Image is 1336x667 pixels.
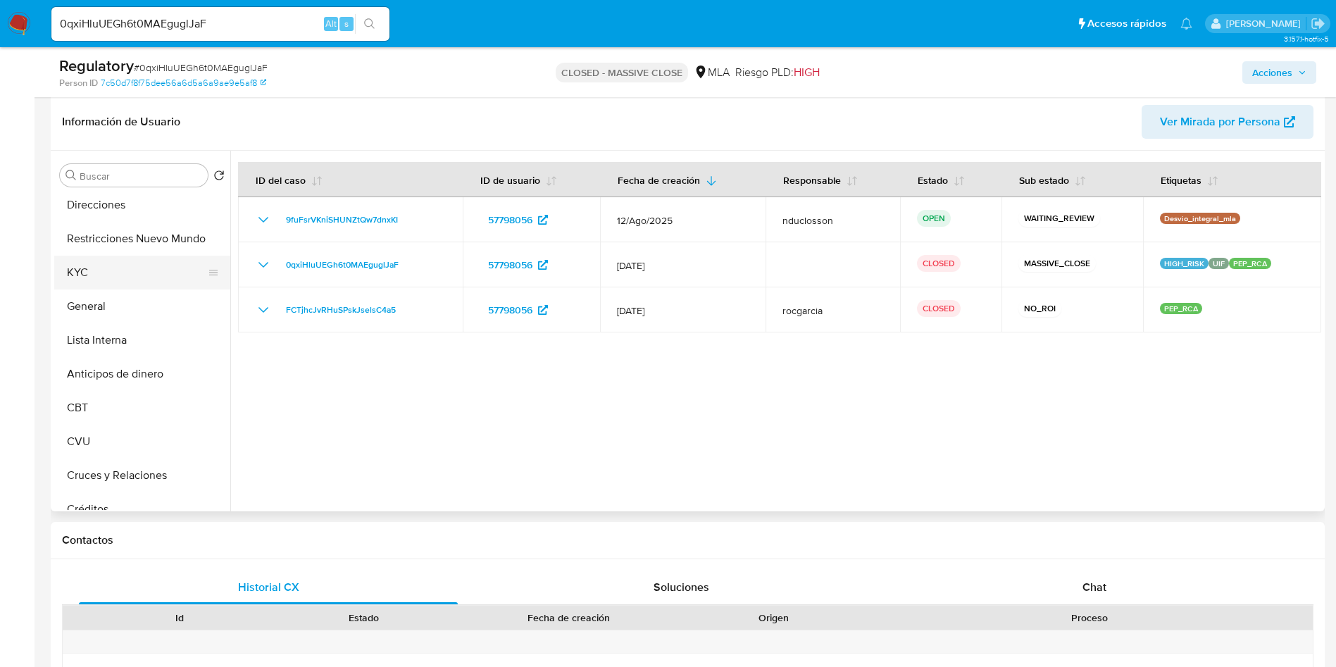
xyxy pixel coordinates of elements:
button: CVU [54,425,230,459]
span: HIGH [794,64,820,80]
h1: Contactos [62,533,1313,547]
h1: Información de Usuario [62,115,180,129]
button: Créditos [54,492,230,526]
input: Buscar [80,170,202,182]
span: Accesos rápidos [1087,16,1166,31]
span: Acciones [1252,61,1292,84]
button: Acciones [1242,61,1316,84]
button: CBT [54,391,230,425]
button: Direcciones [54,188,230,222]
button: Buscar [65,170,77,181]
a: Notificaciones [1180,18,1192,30]
span: Chat [1082,579,1106,595]
a: Salir [1311,16,1325,31]
input: Buscar usuario o caso... [51,15,389,33]
button: Cruces y Relaciones [54,459,230,492]
span: 3.157.1-hotfix-5 [1284,33,1329,44]
button: Volver al orden por defecto [213,170,225,185]
button: Ver Mirada por Persona [1142,105,1313,139]
div: Origen [692,611,856,625]
div: Estado [282,611,447,625]
button: General [54,289,230,323]
span: Soluciones [654,579,709,595]
span: # 0qxiHluUEGh6t0MAEguglJaF [134,61,268,75]
button: Anticipos de dinero [54,357,230,391]
a: 7c50d7f8f75dee56a6d5a6a9ae9e5af8 [101,77,266,89]
b: Regulatory [59,54,134,77]
span: Ver Mirada por Persona [1160,105,1280,139]
div: Proceso [876,611,1303,625]
p: nicolas.duclosson@mercadolibre.com [1226,17,1306,30]
span: Alt [325,17,337,30]
button: KYC [54,256,219,289]
span: Riesgo PLD: [735,65,820,80]
button: Restricciones Nuevo Mundo [54,222,230,256]
b: Person ID [59,77,98,89]
button: search-icon [355,14,384,34]
span: Historial CX [238,579,299,595]
div: Id [97,611,262,625]
span: s [344,17,349,30]
div: MLA [694,65,730,80]
p: CLOSED - MASSIVE CLOSE [556,63,688,82]
button: Lista Interna [54,323,230,357]
div: Fecha de creación [466,611,672,625]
